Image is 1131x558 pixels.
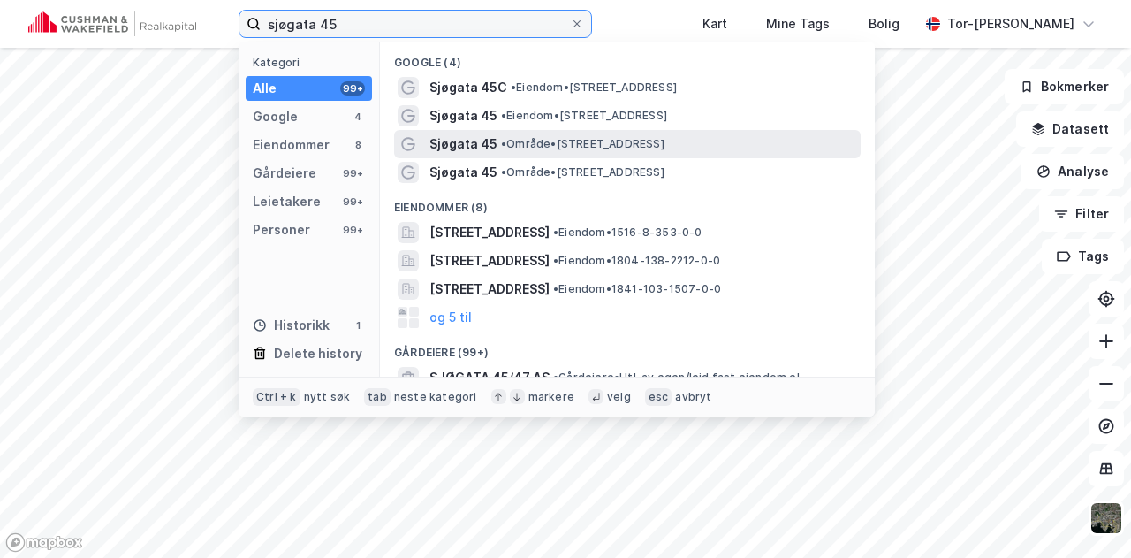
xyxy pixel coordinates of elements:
span: SJØGATA 45/47 AS [429,367,550,388]
div: Delete history [274,343,362,364]
div: avbryt [675,390,711,404]
span: [STREET_ADDRESS] [429,222,550,243]
span: • [511,80,516,94]
div: neste kategori [394,390,477,404]
span: • [501,165,506,179]
button: Datasett [1016,111,1124,147]
span: Sjøgata 45C [429,77,507,98]
div: 99+ [340,166,365,180]
span: [STREET_ADDRESS] [429,279,550,300]
div: 8 [351,138,365,152]
div: 99+ [340,223,365,237]
div: Tor-[PERSON_NAME] [947,13,1074,34]
div: Alle [253,78,277,99]
div: Leietakere [253,191,321,212]
div: Bolig [869,13,899,34]
span: • [553,282,558,295]
div: Google [253,106,298,127]
span: [STREET_ADDRESS] [429,250,550,271]
span: Sjøgata 45 [429,105,497,126]
div: Google (4) [380,42,875,73]
span: Eiendom • 1841-103-1507-0-0 [553,282,721,296]
span: • [553,254,558,267]
div: Kategori [253,56,372,69]
span: • [553,225,558,239]
span: • [501,137,506,150]
div: Mine Tags [766,13,830,34]
span: Gårdeiere • Utl. av egen/leid fast eiendom el. [553,371,802,385]
div: 4 [351,110,365,124]
div: 99+ [340,81,365,96]
span: • [553,371,558,384]
div: 1 [351,318,365,333]
div: Gårdeiere [253,163,316,184]
span: Eiendom • [STREET_ADDRESS] [511,80,677,95]
button: Analyse [1021,154,1124,189]
span: Område • [STREET_ADDRESS] [501,165,664,180]
img: 9k= [1089,501,1123,535]
a: Mapbox homepage [5,532,83,553]
div: Gårdeiere (99+) [380,332,875,363]
div: Historikk [253,315,330,336]
input: Søk på adresse, matrikkel, gårdeiere, leietakere eller personer [261,11,570,37]
div: velg [607,390,631,404]
div: Eiendommer (8) [380,187,875,218]
div: Kart [702,13,727,34]
div: Ctrl + k [253,388,300,406]
div: markere [528,390,574,404]
div: Personer [253,219,310,241]
div: nytt søk [304,390,351,404]
div: tab [364,388,391,406]
span: Eiendom • 1516-8-353-0-0 [553,225,702,240]
button: Tags [1042,239,1124,274]
span: Eiendom • 1804-138-2212-0-0 [553,254,720,268]
div: Eiendommer [253,134,330,156]
button: Bokmerker [1005,69,1124,104]
div: esc [645,388,672,406]
span: Eiendom • [STREET_ADDRESS] [501,109,667,123]
span: Område • [STREET_ADDRESS] [501,137,664,151]
span: Sjøgata 45 [429,162,497,183]
span: • [501,109,506,122]
button: Filter [1039,196,1124,232]
div: 99+ [340,195,365,209]
button: og 5 til [429,307,472,328]
img: cushman-wakefield-realkapital-logo.202ea83816669bd177139c58696a8fa1.svg [28,11,196,36]
span: Sjøgata 45 [429,134,497,155]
